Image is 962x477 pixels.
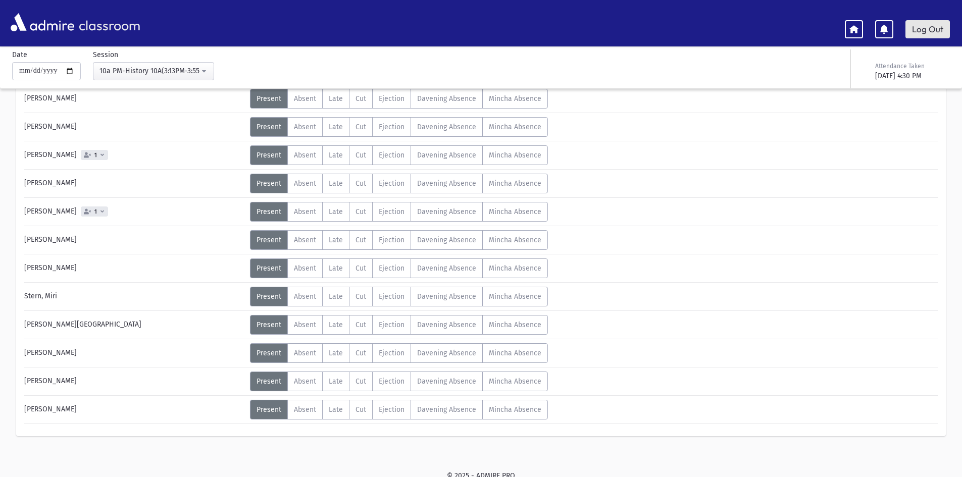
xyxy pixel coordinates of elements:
[257,123,281,131] span: Present
[417,292,476,301] span: Davening Absence
[257,179,281,188] span: Present
[92,152,99,158] span: 1
[257,207,281,216] span: Present
[417,236,476,244] span: Davening Absence
[8,11,77,34] img: AdmirePro
[417,179,476,188] span: Davening Absence
[257,377,281,386] span: Present
[417,321,476,329] span: Davening Absence
[329,405,343,414] span: Late
[250,89,548,109] div: AttTypes
[294,94,316,103] span: Absent
[19,230,250,250] div: [PERSON_NAME]
[329,236,343,244] span: Late
[99,66,199,76] div: 10a PM-History 10A(3:13PM-3:55PM)
[356,207,366,216] span: Cut
[489,321,541,329] span: Mincha Absence
[19,174,250,193] div: [PERSON_NAME]
[250,372,548,391] div: AttTypes
[329,207,343,216] span: Late
[294,179,316,188] span: Absent
[356,151,366,160] span: Cut
[92,208,99,215] span: 1
[489,349,541,357] span: Mincha Absence
[250,174,548,193] div: AttTypes
[294,207,316,216] span: Absent
[489,377,541,386] span: Mincha Absence
[250,145,548,165] div: AttTypes
[379,207,404,216] span: Ejection
[19,372,250,391] div: [PERSON_NAME]
[250,315,548,335] div: AttTypes
[93,62,214,80] button: 10a PM-History 10A(3:13PM-3:55PM)
[329,264,343,273] span: Late
[379,94,404,103] span: Ejection
[250,287,548,306] div: AttTypes
[489,207,541,216] span: Mincha Absence
[356,179,366,188] span: Cut
[250,343,548,363] div: AttTypes
[250,202,548,222] div: AttTypes
[379,292,404,301] span: Ejection
[329,94,343,103] span: Late
[294,405,316,414] span: Absent
[905,20,950,38] a: Log Out
[356,377,366,386] span: Cut
[379,405,404,414] span: Ejection
[329,179,343,188] span: Late
[294,264,316,273] span: Absent
[250,230,548,250] div: AttTypes
[489,94,541,103] span: Mincha Absence
[19,315,250,335] div: [PERSON_NAME][GEOGRAPHIC_DATA]
[257,151,281,160] span: Present
[356,321,366,329] span: Cut
[875,71,948,81] div: [DATE] 4:30 PM
[294,292,316,301] span: Absent
[19,258,250,278] div: [PERSON_NAME]
[329,151,343,160] span: Late
[356,349,366,357] span: Cut
[294,377,316,386] span: Absent
[329,292,343,301] span: Late
[379,236,404,244] span: Ejection
[93,49,118,60] label: Session
[489,179,541,188] span: Mincha Absence
[19,89,250,109] div: [PERSON_NAME]
[19,117,250,137] div: [PERSON_NAME]
[356,123,366,131] span: Cut
[19,202,250,222] div: [PERSON_NAME]
[294,151,316,160] span: Absent
[489,292,541,301] span: Mincha Absence
[329,349,343,357] span: Late
[257,264,281,273] span: Present
[379,377,404,386] span: Ejection
[489,151,541,160] span: Mincha Absence
[417,94,476,103] span: Davening Absence
[329,321,343,329] span: Late
[250,258,548,278] div: AttTypes
[257,321,281,329] span: Present
[257,94,281,103] span: Present
[417,207,476,216] span: Davening Absence
[19,400,250,419] div: [PERSON_NAME]
[417,264,476,273] span: Davening Absence
[379,179,404,188] span: Ejection
[489,264,541,273] span: Mincha Absence
[250,117,548,137] div: AttTypes
[329,377,343,386] span: Late
[356,264,366,273] span: Cut
[257,405,281,414] span: Present
[417,349,476,357] span: Davening Absence
[294,123,316,131] span: Absent
[379,264,404,273] span: Ejection
[417,377,476,386] span: Davening Absence
[77,9,140,36] span: classroom
[19,343,250,363] div: [PERSON_NAME]
[356,94,366,103] span: Cut
[294,321,316,329] span: Absent
[417,405,476,414] span: Davening Absence
[250,400,548,419] div: AttTypes
[417,151,476,160] span: Davening Absence
[489,236,541,244] span: Mincha Absence
[356,292,366,301] span: Cut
